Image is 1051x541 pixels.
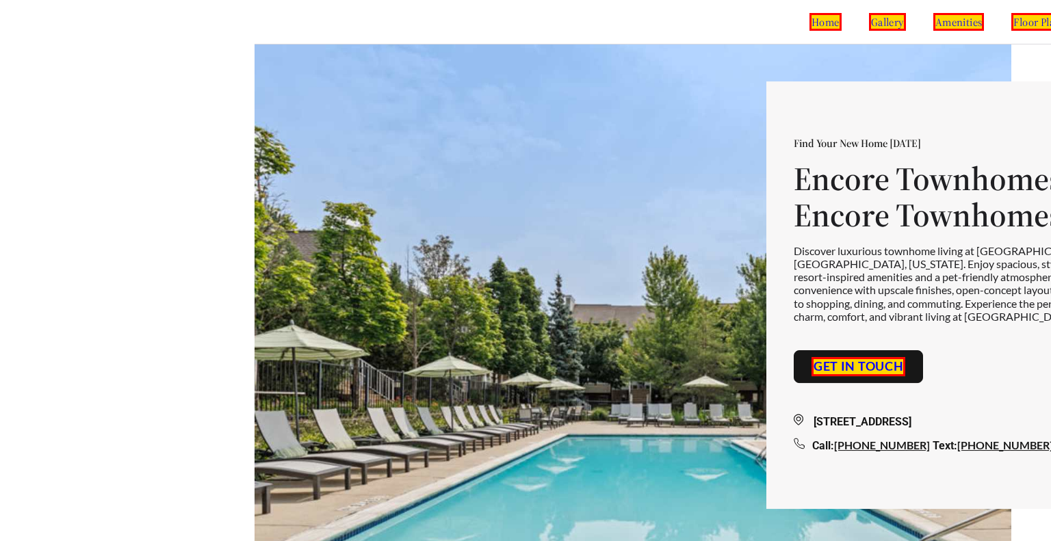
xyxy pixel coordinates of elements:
[794,350,924,383] button: Get in touch
[869,13,906,31] a: gallery
[834,438,930,451] a: [PHONE_NUMBER]
[812,439,834,452] span: Call:
[933,13,985,31] a: amenities
[812,357,906,376] a: Get in touch
[933,439,957,452] span: Text:
[809,13,842,31] a: home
